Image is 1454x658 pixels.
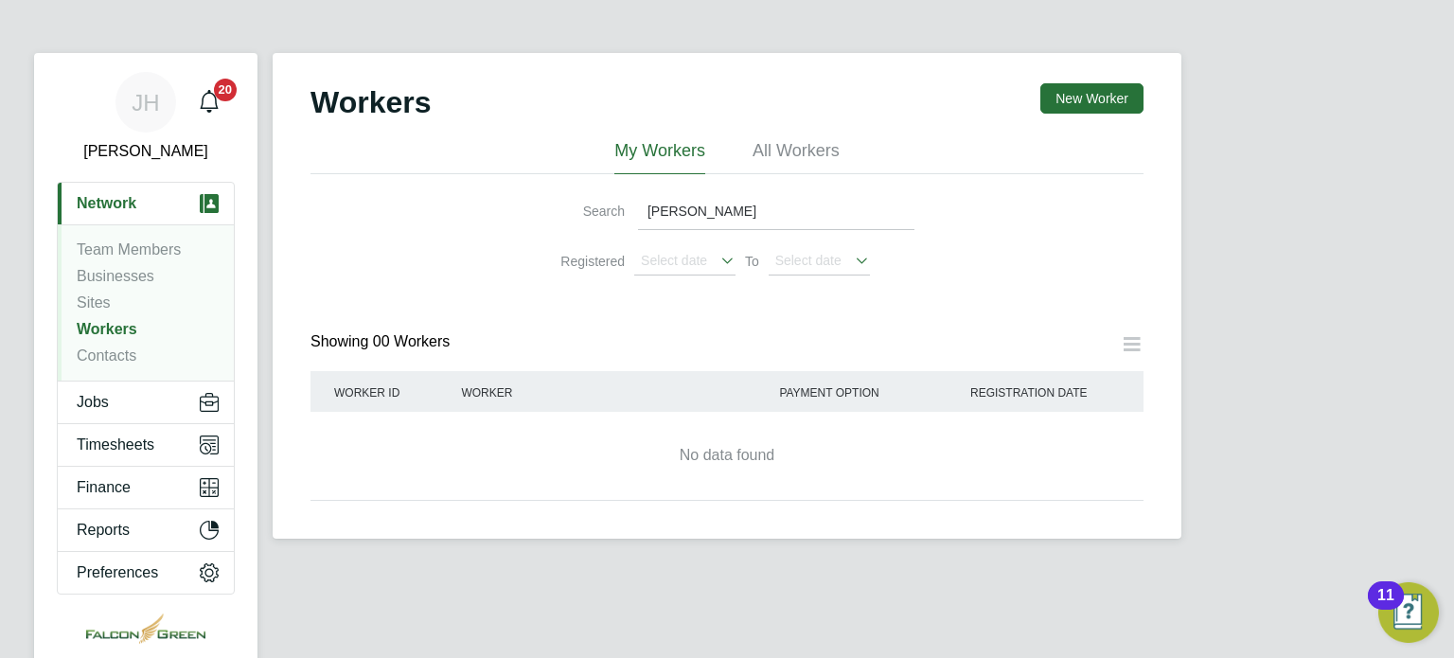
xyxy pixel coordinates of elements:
span: 00 Workers [373,333,451,349]
span: Finance [77,479,131,496]
button: Network [58,183,234,224]
span: 20 [214,79,237,101]
span: Select date [775,253,842,268]
span: Select date [641,253,707,268]
button: Open Resource Center, 11 new notifications [1378,582,1439,643]
span: John Hearty [57,140,235,163]
a: Team Members [77,241,181,258]
label: Search [540,203,625,220]
button: Timesheets [58,424,234,466]
div: No data found [329,446,1125,466]
div: Worker ID [329,371,456,415]
button: Finance [58,467,234,508]
span: Timesheets [77,436,154,453]
label: Registered [540,253,625,270]
span: Reports [77,522,130,539]
li: My Workers [614,140,705,174]
div: Registration Date [966,371,1125,415]
button: Reports [58,509,234,551]
span: Network [77,195,136,212]
div: Worker [456,371,774,415]
a: Workers [77,321,137,337]
a: 20 [190,72,228,133]
a: Sites [77,294,111,311]
button: Jobs [58,382,234,423]
span: To [739,250,765,273]
span: JH [132,90,159,115]
button: Preferences [58,552,234,594]
div: Network [58,224,234,381]
span: Preferences [77,564,158,581]
li: All Workers [753,140,840,174]
span: Jobs [77,394,109,411]
img: falcongreen-logo-retina.png [86,614,205,644]
a: Businesses [77,268,154,284]
a: JH[PERSON_NAME] [57,72,235,163]
div: 11 [1377,596,1394,620]
div: Showing [310,332,453,352]
a: Contacts [77,347,136,364]
div: Payment Option [774,371,966,415]
input: Name, email or phone number [638,193,914,230]
a: Go to home page [57,614,235,644]
button: New Worker [1040,83,1144,114]
h2: Workers [310,83,431,121]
